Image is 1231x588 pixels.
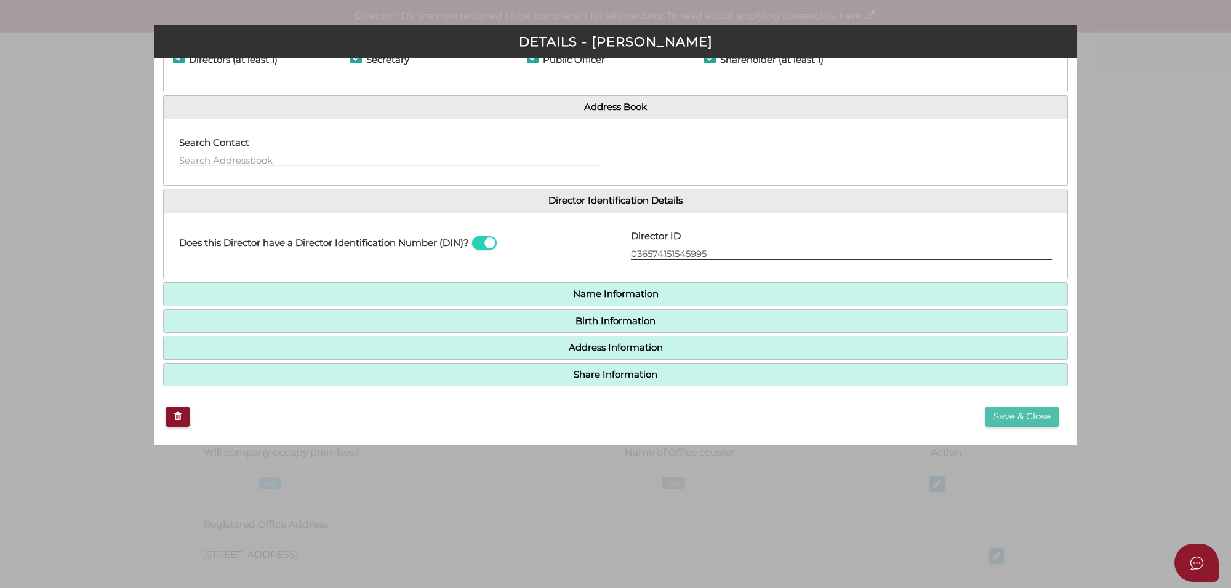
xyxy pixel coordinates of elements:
a: Name Information [173,289,1058,300]
a: Share Information [173,370,1058,380]
h4: Does this Director have a Director Identification Number (DIN)? [179,238,469,248]
h4: Director ID [631,231,681,242]
button: Open asap [1174,544,1219,582]
button: Save & Close [985,407,1059,427]
a: Birth Information [173,316,1058,327]
a: Address Information [173,343,1058,353]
